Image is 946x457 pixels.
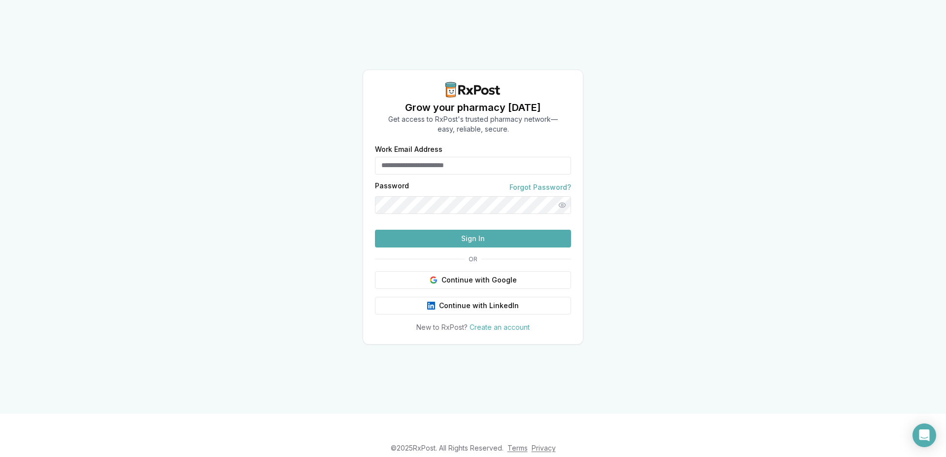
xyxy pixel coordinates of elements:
h1: Grow your pharmacy [DATE] [388,101,558,114]
div: Open Intercom Messenger [912,423,936,447]
a: Privacy [532,444,556,452]
span: New to RxPost? [416,323,468,331]
button: Sign In [375,230,571,247]
label: Password [375,182,409,192]
span: OR [465,255,481,263]
a: Create an account [470,323,530,331]
label: Work Email Address [375,146,571,153]
p: Get access to RxPost's trusted pharmacy network— easy, reliable, secure. [388,114,558,134]
button: Continue with LinkedIn [375,297,571,315]
a: Terms [507,444,528,452]
img: Google [430,276,438,284]
a: Forgot Password? [509,182,571,192]
img: LinkedIn [427,302,435,310]
button: Show password [553,196,571,214]
button: Continue with Google [375,271,571,289]
img: RxPost Logo [441,82,505,98]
